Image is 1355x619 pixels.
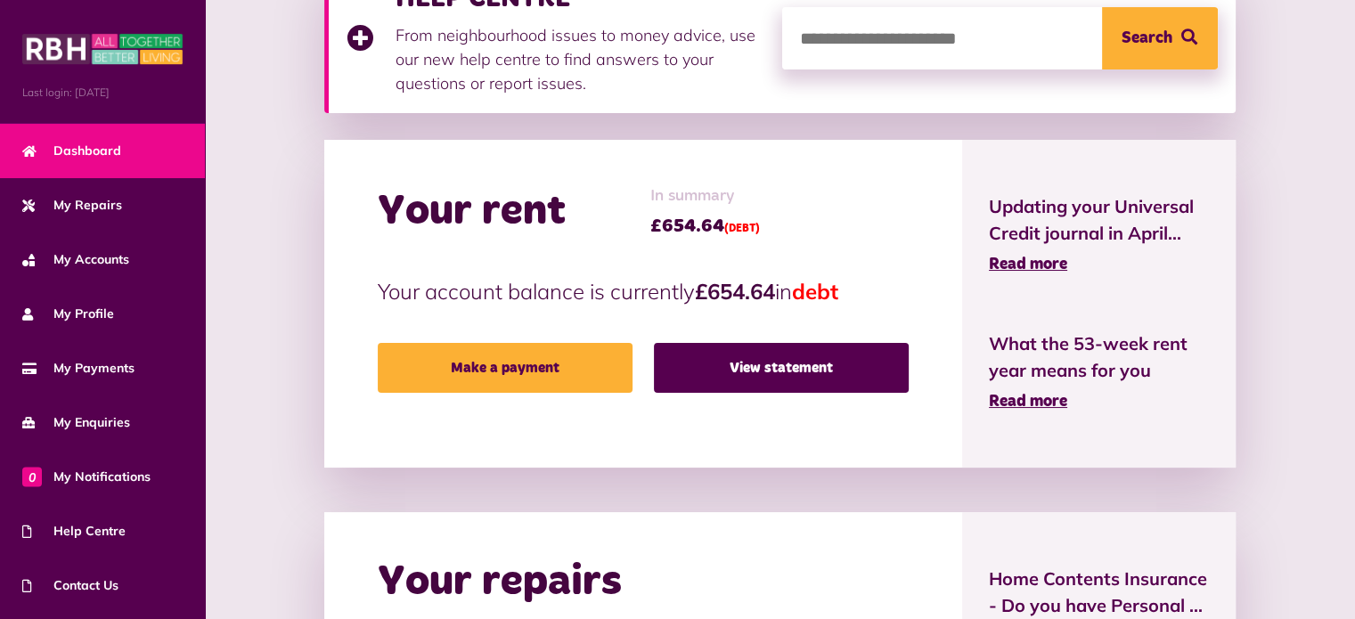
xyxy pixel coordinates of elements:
[1102,7,1218,69] button: Search
[22,522,126,541] span: Help Centre
[650,184,760,208] span: In summary
[1122,7,1172,69] span: Search
[989,394,1067,410] span: Read more
[989,330,1209,414] a: What the 53-week rent year means for you Read more
[22,468,151,486] span: My Notifications
[378,275,909,307] p: Your account balance is currently in
[378,186,566,238] h2: Your rent
[22,413,130,432] span: My Enquiries
[378,343,633,393] a: Make a payment
[695,278,775,305] strong: £654.64
[22,576,118,595] span: Contact Us
[378,557,622,608] h2: Your repairs
[22,359,135,378] span: My Payments
[989,193,1209,247] span: Updating your Universal Credit journal in April...
[22,467,42,486] span: 0
[989,193,1209,277] a: Updating your Universal Credit journal in April... Read more
[989,330,1209,384] span: What the 53-week rent year means for you
[989,257,1067,273] span: Read more
[792,278,838,305] span: debt
[22,250,129,269] span: My Accounts
[724,224,760,234] span: (DEBT)
[22,85,183,101] span: Last login: [DATE]
[396,23,764,95] p: From neighbourhood issues to money advice, use our new help centre to find answers to your questi...
[22,31,183,67] img: MyRBH
[989,566,1209,619] span: Home Contents Insurance - Do you have Personal ...
[22,305,114,323] span: My Profile
[650,213,760,240] span: £654.64
[22,142,121,160] span: Dashboard
[654,343,909,393] a: View statement
[22,196,122,215] span: My Repairs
